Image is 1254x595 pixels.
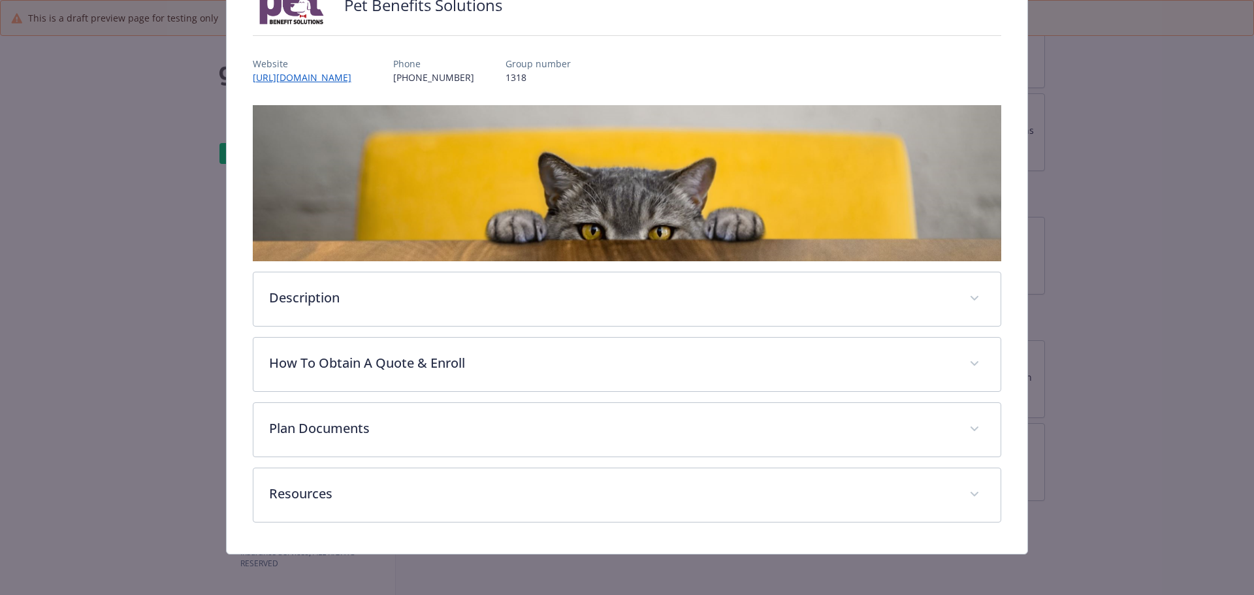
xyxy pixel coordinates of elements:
[269,288,954,308] p: Description
[269,419,954,438] p: Plan Documents
[253,403,1001,457] div: Plan Documents
[506,71,571,84] p: 1318
[393,71,474,84] p: [PHONE_NUMBER]
[269,484,954,504] p: Resources
[253,272,1001,326] div: Description
[253,105,1002,261] img: banner
[269,353,954,373] p: How To Obtain A Quote & Enroll
[253,57,362,71] p: Website
[253,468,1001,522] div: Resources
[506,57,571,71] p: Group number
[393,57,474,71] p: Phone
[253,338,1001,391] div: How To Obtain A Quote & Enroll
[253,71,362,84] a: [URL][DOMAIN_NAME]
